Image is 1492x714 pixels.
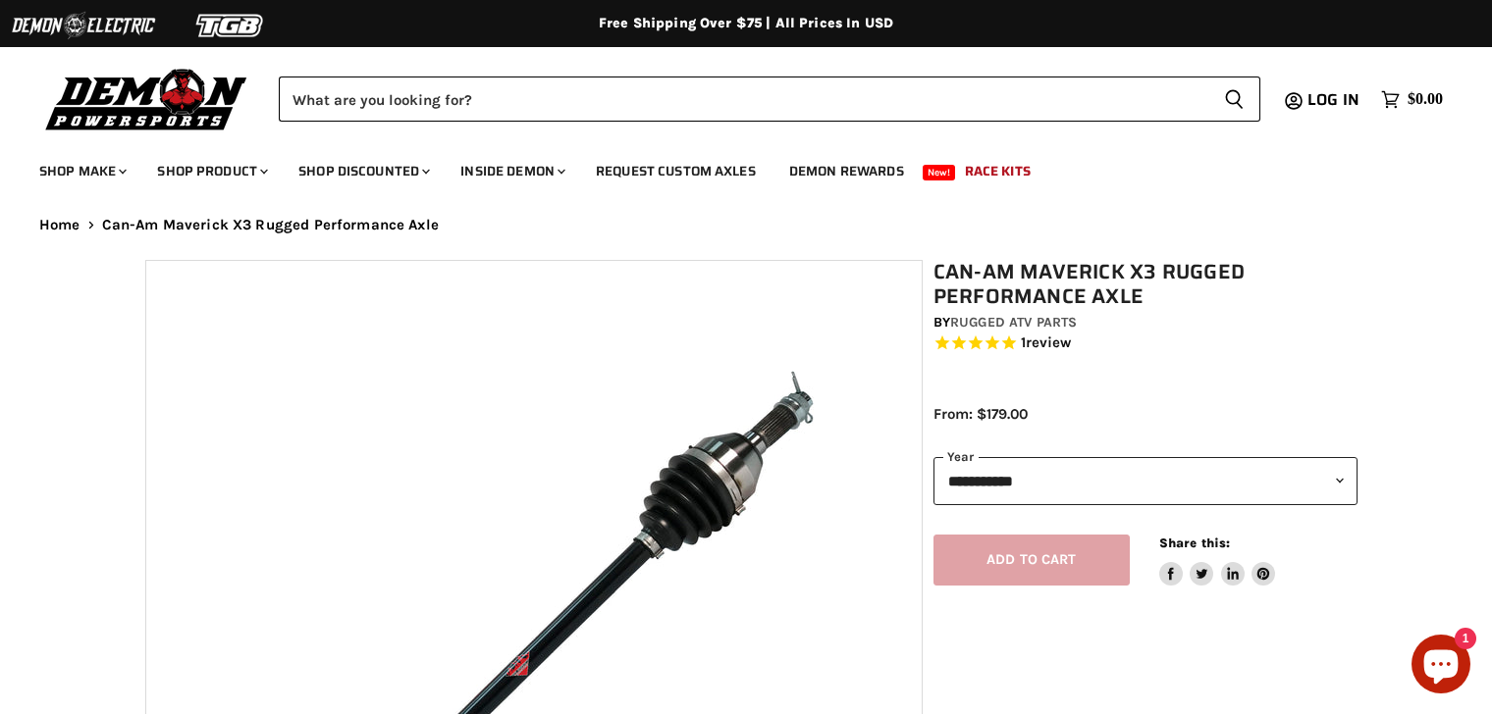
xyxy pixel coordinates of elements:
[1208,76,1260,122] button: Search
[102,217,439,233] span: Can-Am Maverick X3 Rugged Performance Axle
[1307,87,1359,112] span: Log in
[39,64,254,133] img: Demon Powersports
[1299,91,1371,109] a: Log in
[933,312,1358,333] div: by
[25,143,1438,191] ul: Main menu
[39,217,80,233] a: Home
[933,405,1028,423] span: From: $179.00
[446,151,577,191] a: Inside Demon
[284,151,442,191] a: Shop Discounted
[950,151,1045,191] a: Race Kits
[1159,535,1230,550] span: Share this:
[1026,334,1072,352] span: review
[25,151,138,191] a: Shop Make
[950,314,1077,331] a: Rugged ATV Parts
[157,7,304,44] img: TGB Logo 2
[774,151,919,191] a: Demon Rewards
[933,333,1358,354] span: Rated 5.0 out of 5 stars 1 reviews
[1159,535,1276,586] aside: Share this:
[581,151,771,191] a: Request Custom Axles
[279,76,1260,122] form: Product
[10,7,157,44] img: Demon Electric Logo 2
[1371,85,1453,114] a: $0.00
[933,260,1358,309] h1: Can-Am Maverick X3 Rugged Performance Axle
[1406,635,1476,698] inbox-online-store-chat: Shopify online store chat
[1408,90,1443,109] span: $0.00
[1021,334,1072,352] span: 1 reviews
[279,76,1208,122] input: Search
[142,151,280,191] a: Shop Product
[923,165,956,180] span: New!
[933,457,1358,505] select: year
